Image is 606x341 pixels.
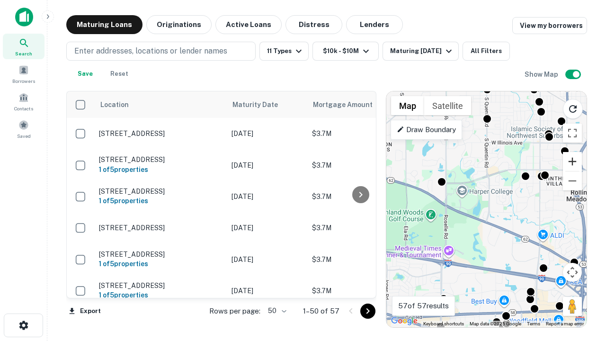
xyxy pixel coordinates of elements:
[563,152,582,171] button: Zoom in
[312,42,379,61] button: $10k - $10M
[99,259,222,269] h6: 1 of 5 properties
[312,254,407,265] p: $3.7M
[94,91,227,118] th: Location
[3,61,45,87] a: Borrowers
[232,286,303,296] p: [DATE]
[313,99,385,110] span: Mortgage Amount
[346,15,403,34] button: Lenders
[232,160,303,170] p: [DATE]
[285,15,342,34] button: Distress
[527,321,540,326] a: Terms (opens in new tab)
[66,304,103,318] button: Export
[303,305,339,317] p: 1–50 of 57
[99,250,222,259] p: [STREET_ADDRESS]
[563,171,582,190] button: Zoom out
[397,124,456,135] p: Draw Boundary
[559,265,606,311] iframe: Chat Widget
[360,304,375,319] button: Go to next page
[391,96,424,115] button: Show street map
[312,223,407,233] p: $3.7M
[14,105,33,112] span: Contacts
[563,99,583,119] button: Reload search area
[512,17,587,34] a: View my borrowers
[389,315,420,327] a: Open this area in Google Maps (opens a new window)
[99,196,222,206] h6: 1 of 5 properties
[17,132,31,140] span: Saved
[99,187,222,196] p: [STREET_ADDRESS]
[312,286,407,296] p: $3.7M
[312,191,407,202] p: $3.7M
[563,124,582,143] button: Toggle fullscreen view
[470,321,521,326] span: Map data ©2025 Google
[3,34,45,59] a: Search
[232,99,290,110] span: Maturity Date
[463,42,510,61] button: All Filters
[99,290,222,300] h6: 1 of 5 properties
[546,321,584,326] a: Report a map error
[389,315,420,327] img: Google
[525,69,560,80] h6: Show Map
[232,254,303,265] p: [DATE]
[146,15,212,34] button: Originations
[312,128,407,139] p: $3.7M
[259,42,309,61] button: 11 Types
[307,91,411,118] th: Mortgage Amount
[66,42,256,61] button: Enter addresses, locations or lender names
[390,45,454,57] div: Maturing [DATE]
[423,321,464,327] button: Keyboard shortcuts
[383,42,459,61] button: Maturing [DATE]
[15,8,33,27] img: capitalize-icon.png
[15,50,32,57] span: Search
[99,224,222,232] p: [STREET_ADDRESS]
[264,304,288,318] div: 50
[232,128,303,139] p: [DATE]
[209,305,260,317] p: Rows per page:
[227,91,307,118] th: Maturity Date
[104,64,134,83] button: Reset
[424,96,471,115] button: Show satellite imagery
[232,191,303,202] p: [DATE]
[70,64,100,83] button: Save your search to get updates of matches that match your search criteria.
[398,300,449,312] p: 57 of 57 results
[99,129,222,138] p: [STREET_ADDRESS]
[563,263,582,282] button: Map camera controls
[3,116,45,142] a: Saved
[12,77,35,85] span: Borrowers
[99,164,222,175] h6: 1 of 5 properties
[312,160,407,170] p: $3.7M
[99,155,222,164] p: [STREET_ADDRESS]
[232,223,303,233] p: [DATE]
[74,45,227,57] p: Enter addresses, locations or lender names
[99,281,222,290] p: [STREET_ADDRESS]
[386,91,587,327] div: 0 0
[66,15,143,34] button: Maturing Loans
[100,99,129,110] span: Location
[3,89,45,114] a: Contacts
[215,15,282,34] button: Active Loans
